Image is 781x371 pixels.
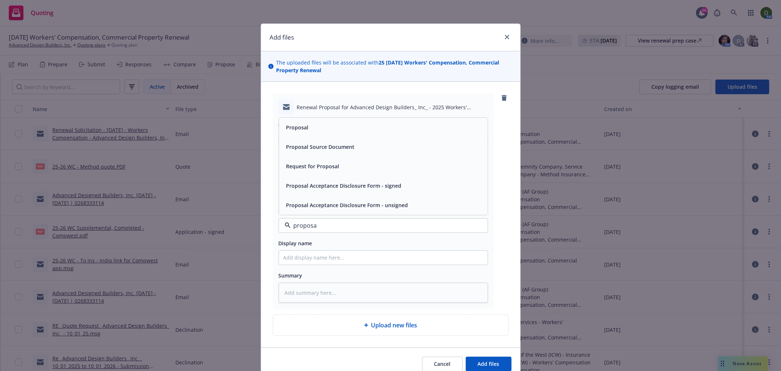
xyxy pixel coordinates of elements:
[478,360,499,367] span: Add files
[286,124,309,131] button: Proposal
[276,59,499,74] strong: 25 [DATE] Workers' Compensation, Commercial Property Renewal
[434,360,451,367] span: Cancel
[297,103,488,111] span: Renewal Proposal for Advanced Design Builders_ Inc_ - 2025 Workers' Compensation - Newfront Insur...
[286,201,408,209] button: Proposal Acceptance Disclosure Form - unsigned
[276,59,513,74] span: The uploaded files will be associated with
[503,33,512,41] a: close
[286,143,355,151] button: Proposal Source Document
[270,33,294,42] h1: Add files
[273,315,509,336] div: Upload new files
[279,272,302,279] span: Summary
[286,162,339,170] button: Request for Proposal
[291,221,473,230] input: Filter by keyword
[286,182,402,190] button: Proposal Acceptance Disclosure Form - signed
[371,321,417,330] span: Upload new files
[279,240,312,247] span: Display name
[279,251,488,265] input: Add display name here...
[500,93,509,102] a: remove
